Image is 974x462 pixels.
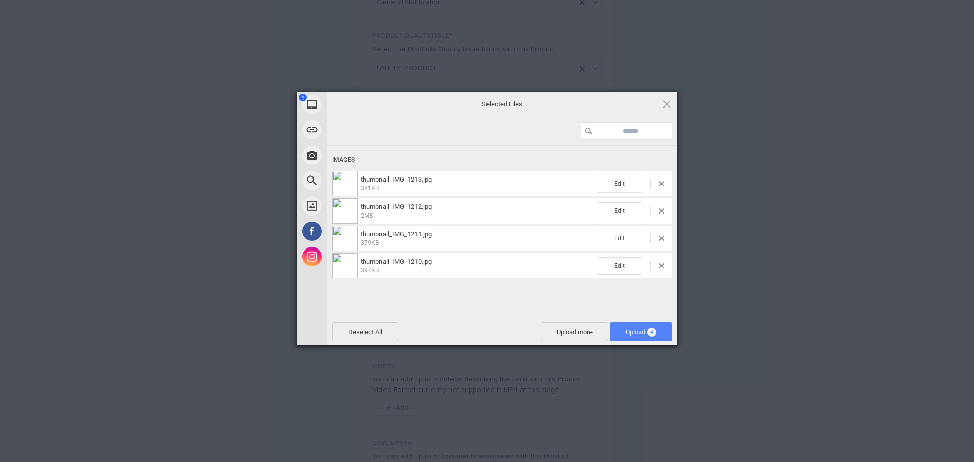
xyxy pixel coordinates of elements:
span: thumbnail_IMG_1212.jpg [361,203,432,210]
span: Edit [597,202,642,220]
span: thumbnail_IMG_1211.jpg [358,230,597,247]
img: ab238777-d716-4ad7-aed4-aa81e377201f [332,198,358,224]
span: 2MB [361,212,373,219]
span: thumbnail_IMG_1213.jpg [361,175,432,183]
span: thumbnail_IMG_1212.jpg [358,203,597,220]
span: thumbnail_IMG_1213.jpg [358,175,597,192]
span: 397KB [361,267,379,274]
span: Edit [597,257,642,275]
span: Selected Files [401,99,604,109]
div: My Device [297,92,419,117]
div: Unsplash [297,193,419,219]
span: Upload more [541,322,608,341]
span: Deselect All [332,322,398,341]
span: Edit [597,175,642,193]
div: Facebook [297,219,419,244]
span: 379KB [361,239,379,246]
span: thumbnail_IMG_1210.jpg [358,258,597,274]
img: 5bc13121-bab5-4c75-baa7-297fbf677e5e [332,226,358,251]
div: Web Search [297,168,419,193]
div: Link (URL) [297,117,419,143]
div: Images [332,151,672,169]
span: thumbnail_IMG_1210.jpg [361,258,432,265]
div: Instagram [297,244,419,269]
span: 4 [647,328,656,337]
span: 4 [299,94,307,101]
span: thumbnail_IMG_1211.jpg [361,230,432,238]
span: Edit [597,230,642,247]
span: 381KB [361,185,379,192]
img: 81f83712-c46b-4ff6-bbc9-47eeb88c617b [332,171,358,196]
span: Click here or hit ESC to close picker [661,98,672,110]
span: Upload [625,328,656,336]
div: Take Photo [297,143,419,168]
span: Upload [610,322,672,341]
img: 56c21d59-db9d-4d5f-bd07-152cf69361f8 [332,253,358,278]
